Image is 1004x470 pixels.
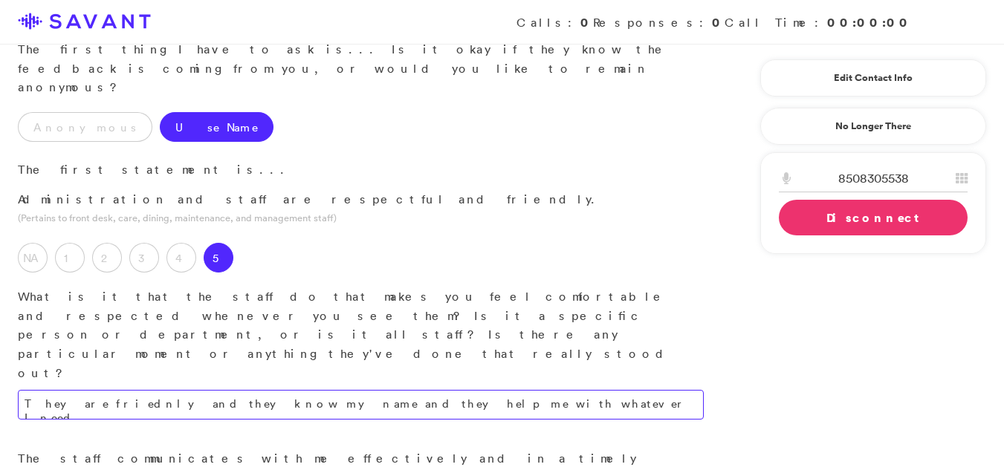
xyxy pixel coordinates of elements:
p: (Pertains to front desk, care, dining, maintenance, and management staff) [18,211,704,225]
p: What is it that the staff do that makes you feel comfortable and respected whenever you see them?... [18,287,704,382]
a: Edit Contact Info [779,66,968,90]
p: Administration and staff are respectful and friendly. [18,190,704,209]
label: 2 [92,243,122,272]
strong: 0 [712,14,725,30]
a: Disconnect [779,200,968,235]
label: 1 [55,243,85,272]
label: NA [18,243,48,272]
label: Use Name [160,112,273,142]
p: The first statement is... [18,160,704,180]
p: The first thing I have to ask is... Is it okay if they know the feedback is coming from you, or w... [18,40,704,97]
strong: 0 [580,14,593,30]
label: 5 [204,243,233,272]
label: 3 [129,243,159,272]
label: 4 [166,243,196,272]
strong: 00:00:00 [827,14,912,30]
a: No Longer There [760,108,986,145]
label: Anonymous [18,112,152,142]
